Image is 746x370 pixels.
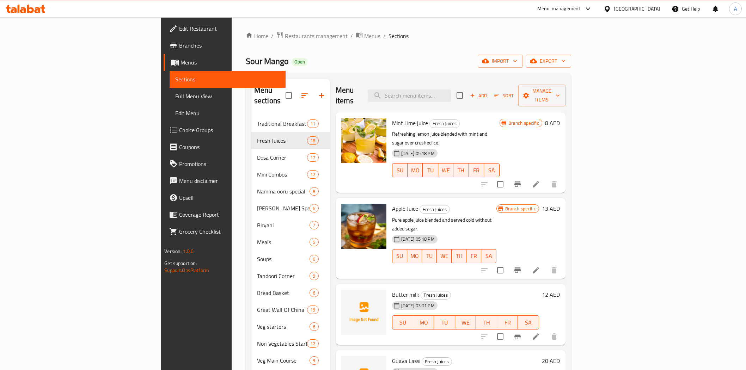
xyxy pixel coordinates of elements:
span: Sections [389,32,409,40]
nav: breadcrumb [246,31,571,41]
div: Meals5 [251,234,330,251]
div: Veg Main Course9 [251,352,330,369]
span: Get support on: [164,259,197,268]
img: Butter milk [341,290,386,335]
button: WE [455,315,476,329]
div: items [310,322,318,331]
img: Apple Juice [341,204,386,249]
span: Add [469,92,488,100]
span: Version: [164,247,182,256]
div: [GEOGRAPHIC_DATA] [614,5,660,13]
div: Biryani [257,221,310,229]
a: Support.OpsPlatform [164,266,209,275]
h6: 12 AED [542,290,560,300]
div: Mini Combos12 [251,166,330,183]
li: / [383,32,386,40]
span: Sections [175,75,280,84]
span: Fresh Juices [420,205,450,214]
a: Menus [164,54,285,71]
button: Branch-specific-item [509,328,526,345]
div: Dosa Corner17 [251,149,330,166]
div: Great Wall Of China19 [251,301,330,318]
span: Choice Groups [179,126,280,134]
h2: Menu items [336,85,359,106]
span: 18 [307,137,318,144]
div: Menu-management [537,5,581,13]
span: Upsell [179,193,280,202]
button: FR [497,315,518,329]
a: Promotions [164,155,285,172]
div: [PERSON_NAME] Special6 [251,200,330,217]
button: Branch-specific-item [509,176,526,193]
span: Fresh Juices [257,136,307,145]
span: 9 [310,273,318,279]
img: Mint Lime juice [341,118,386,163]
a: Edit Menu [170,105,285,122]
span: [DATE] 05:18 PM [398,150,438,157]
span: Branches [179,41,280,50]
span: Traditional Breakfast [257,119,307,128]
div: items [310,289,318,297]
button: TH [452,249,466,263]
span: 5 [310,239,318,246]
span: Great Wall Of China [257,306,307,314]
a: Menus [356,31,380,41]
li: / [350,32,353,40]
div: Dosa Corner [257,153,307,162]
span: Namma ooru special [257,187,310,196]
span: Veg starters [257,322,310,331]
span: Menus [364,32,380,40]
span: SU [395,251,404,261]
span: Sort sections [296,87,313,104]
span: Select section [452,88,467,103]
div: Tandoori Corner [257,272,310,280]
button: SU [392,315,413,329]
span: Guava Lassi [392,356,420,366]
a: Sections [170,71,285,88]
a: Edit Restaurant [164,20,285,37]
button: Sort [493,90,515,101]
span: SU [395,317,410,328]
button: SU [392,249,407,263]
div: Fresh Juices [429,119,460,128]
span: SA [484,251,493,261]
div: items [307,153,318,162]
button: TH [476,315,497,329]
button: TU [434,315,455,329]
button: WE [438,163,453,177]
span: Sort items [490,90,518,101]
button: SA [484,163,499,177]
button: Add [467,90,490,101]
span: 6 [310,205,318,212]
span: 6 [310,323,318,330]
a: Choice Groups [164,122,285,138]
span: Sour Mango [246,53,289,69]
span: Soups [257,255,310,263]
span: 6 [310,290,318,296]
span: TU [425,251,434,261]
div: items [310,204,318,212]
span: Fresh Juices [422,358,452,366]
button: WE [437,249,452,263]
span: Mini Combos [257,170,307,179]
span: [PERSON_NAME] Special [257,204,310,212]
button: Branch-specific-item [509,262,526,279]
h6: 20 AED [542,356,560,366]
button: MO [413,315,434,329]
button: FR [469,163,484,177]
button: Add section [313,87,330,104]
span: 11 [307,121,318,127]
span: FR [472,165,481,175]
span: TU [426,165,435,175]
div: Meals [257,238,310,246]
span: A [734,5,737,13]
a: Full Menu View [170,88,285,105]
a: Coupons [164,138,285,155]
span: Coverage Report [179,210,280,219]
span: Manage items [524,87,560,104]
